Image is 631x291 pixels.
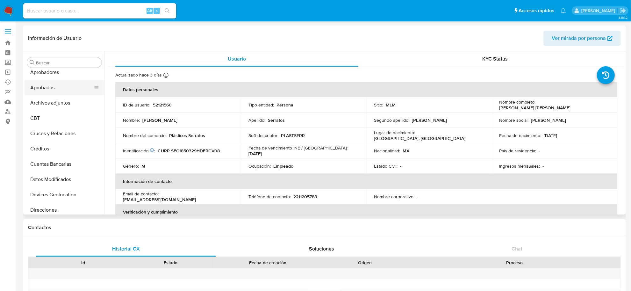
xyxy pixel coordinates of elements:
span: Accesos rápidos [519,7,554,14]
button: search-icon [161,6,174,15]
p: Nacionalidad : [374,148,400,154]
p: Email de contacto : [123,191,159,197]
p: [PERSON_NAME] [142,117,177,123]
a: Salir [620,7,626,14]
span: Usuario [228,55,246,62]
p: Ocupación : [248,163,271,169]
p: Nombre social : [499,117,529,123]
p: 52121560 [153,102,172,108]
p: Segundo apellido : [374,117,409,123]
a: Notificaciones [561,8,566,13]
button: Direcciones [25,202,104,218]
span: Soluciones [309,245,334,252]
button: Cruces y Relaciones [25,126,104,141]
p: Nombre completo : [499,99,536,105]
input: Buscar [36,60,99,66]
p: MLM [386,102,396,108]
p: - [400,163,401,169]
p: [DATE] [544,133,557,138]
span: Chat [512,245,522,252]
p: - [543,163,544,169]
p: cesar.gonzalez@mercadolibre.com.mx [581,8,617,14]
p: Identificación : [123,148,155,154]
button: Archivos adjuntos [25,95,104,111]
p: MX [403,148,409,154]
p: CURP SEOI850329HDFRCV08 [158,148,220,154]
p: [DATE] [248,151,262,156]
p: Lugar de nacimiento : [374,130,415,135]
p: [GEOGRAPHIC_DATA], [GEOGRAPHIC_DATA] [374,135,465,141]
p: Nombre : [123,117,140,123]
p: Teléfono de contacto : [248,194,291,200]
p: Estado Civil : [374,163,398,169]
div: Proceso [413,259,616,266]
span: Alt [147,8,152,14]
p: Ingresos mensuales : [499,163,540,169]
p: Tipo entidad : [248,102,274,108]
div: Fecha de creación [219,259,317,266]
p: [PERSON_NAME] [PERSON_NAME] [499,105,571,111]
p: Fecha de vencimiento INE / [GEOGRAPHIC_DATA] : [248,145,348,151]
p: - [417,194,418,200]
p: Actualizado hace 3 días [115,72,162,78]
button: Créditos [25,141,104,156]
button: CBT [25,111,104,126]
button: Ver mirada por persona [543,31,621,46]
p: - [539,148,540,154]
button: Aprobadores [25,65,104,80]
th: Datos personales [115,82,617,97]
p: PLASTSERR [281,133,305,138]
p: Plásticos Serratos [169,133,205,138]
p: Fecha de nacimiento : [499,133,541,138]
p: Empleado [273,163,293,169]
div: Estado [131,259,210,266]
div: Id [44,259,122,266]
button: Buscar [30,60,35,65]
p: País de residencia : [499,148,536,154]
p: Nombre corporativo : [374,194,414,200]
p: [EMAIL_ADDRESS][DOMAIN_NAME] [123,197,196,202]
th: Información de contacto [115,174,617,189]
p: Serratos [268,117,285,123]
p: Género : [123,163,139,169]
span: Historial CX [112,245,140,252]
button: Cuentas Bancarias [25,156,104,172]
th: Verificación y cumplimiento [115,204,617,220]
p: [PERSON_NAME] [531,117,566,123]
p: [PERSON_NAME] [412,117,447,123]
p: Sitio : [374,102,383,108]
input: Buscar usuario o caso... [23,7,176,15]
span: KYC Status [483,55,508,62]
p: Persona [276,102,293,108]
h1: Información de Usuario [28,35,82,41]
p: 2211205788 [293,194,317,200]
span: Ver mirada por persona [552,31,606,46]
p: ID de usuario : [123,102,150,108]
p: Soft descriptor : [248,133,278,138]
div: Origen [326,259,404,266]
p: M [141,163,145,169]
button: Aprobados [25,80,99,95]
button: Devices Geolocation [25,187,104,202]
p: Apellido : [248,117,265,123]
span: s [156,8,158,14]
button: Datos Modificados [25,172,104,187]
h1: Contactos [28,224,621,231]
p: Nombre del comercio : [123,133,167,138]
